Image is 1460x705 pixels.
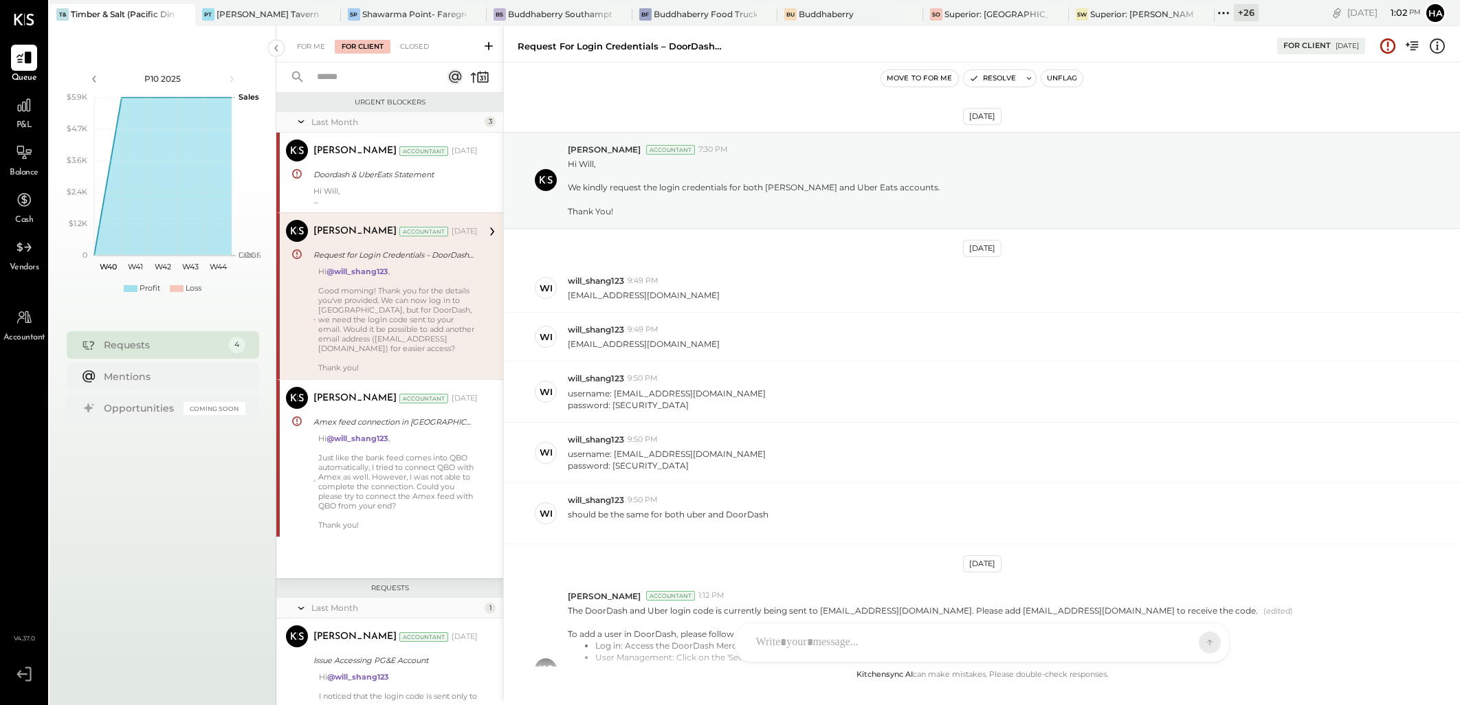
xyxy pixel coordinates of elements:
[568,181,940,193] div: We kindly request the login credentials for both [PERSON_NAME] and Uber Eats accounts.
[311,116,481,128] div: Last Month
[964,70,1021,87] button: Resolve
[71,8,175,20] div: Timber & Salt (Pacific Dining CA1 LLC)
[568,144,641,155] span: [PERSON_NAME]
[184,402,245,415] div: Coming Soon
[963,108,1002,125] div: [DATE]
[335,40,390,54] div: For Client
[595,651,1258,663] li: User Management: Click on the 'Settings' section, then select 'Manage Users.'
[239,250,259,260] text: Labor
[568,508,768,532] p: should be the same for both uber and DoorDash
[654,8,757,20] div: Buddhaberry Food Truck
[15,214,33,227] span: Cash
[452,226,478,237] div: [DATE]
[452,631,478,642] div: [DATE]
[568,338,720,350] p: [EMAIL_ADDRESS][DOMAIN_NAME]
[104,338,222,352] div: Requests
[12,72,37,85] span: Queue
[3,332,45,344] span: Accountant
[128,262,143,271] text: W41
[104,73,221,85] div: P10 2025
[67,92,87,102] text: $5.9K
[540,385,553,399] div: wi
[568,590,641,602] span: [PERSON_NAME]
[239,92,259,102] text: Sales
[313,248,474,262] div: Request for Login Credentials – DoorDash & Uber Eats
[155,262,171,271] text: W42
[311,602,481,614] div: Last Month
[327,672,389,682] strong: @will_shang123
[485,603,496,614] div: 1
[313,392,397,405] div: [PERSON_NAME]
[202,8,214,21] div: PT
[283,583,496,593] div: Requests
[67,124,87,133] text: $4.7K
[944,8,1048,20] div: Superior: [GEOGRAPHIC_DATA]
[348,8,360,21] div: SP
[568,324,624,335] span: will_shang123
[67,155,87,165] text: $3.6K
[568,158,940,217] p: Hi Will,
[540,282,553,295] div: wi
[1,234,47,274] a: Vendors
[646,591,695,601] div: Accountant
[399,227,448,236] div: Accountant
[10,167,38,179] span: Balance
[452,146,478,157] div: [DATE]
[1090,8,1194,20] div: Superior: [PERSON_NAME]
[313,225,397,238] div: [PERSON_NAME]
[99,262,116,271] text: W40
[318,520,478,530] div: Thank you!
[318,434,478,530] div: Hi ,
[362,8,466,20] div: Shawarma Point- Fareground
[628,324,659,335] span: 9:49 PM
[628,434,658,445] span: 9:50 PM
[1347,6,1421,19] div: [DATE]
[313,630,397,644] div: [PERSON_NAME]
[104,401,177,415] div: Opportunities
[1,92,47,132] a: P&L
[327,267,388,276] strong: @will_shang123
[313,168,474,181] div: Doordash & UberEats Statement
[568,448,766,471] p: username: [EMAIL_ADDRESS][DOMAIN_NAME] password: [SECURITY_DATA]
[10,262,39,274] span: Vendors
[1283,41,1331,52] div: For Client
[963,555,1002,572] div: [DATE]
[313,186,478,205] div: Thank you for your assistance!
[318,267,478,372] div: Hi , Good morning! Thank you for the details you've provided. We can now log in to [GEOGRAPHIC_DA...
[1424,2,1446,24] button: Ha
[881,70,958,87] button: Move to for me
[568,205,940,217] div: Thank You!
[327,434,388,443] strong: @will_shang123
[313,186,478,205] p: Hi Will, Thank you for providing the P07 statements. Could you please send us the P08 statement? ...
[595,664,1258,675] li: Add a User: Click the '+ User' button.
[56,8,69,21] div: T&
[1,187,47,227] a: Cash
[82,250,87,260] text: 0
[540,446,553,459] div: wi
[568,372,624,384] span: will_shang123
[1330,5,1344,20] div: copy link
[290,40,332,54] div: For Me
[313,653,474,667] div: Issue Accessing PG&E Account
[494,8,506,21] div: BS
[595,640,1258,651] li: Log in: Access the DoorDash Merchant Portal using your administrative credentials.
[485,116,496,127] div: 3
[568,289,720,301] p: [EMAIL_ADDRESS][DOMAIN_NAME]
[69,219,87,228] text: $1.2K
[313,415,474,429] div: Amex feed connection in [GEOGRAPHIC_DATA]
[104,370,239,383] div: Mentions
[186,283,201,294] div: Loss
[67,187,87,197] text: $2.4K
[217,8,319,20] div: [PERSON_NAME] Tavern
[540,331,553,344] div: wi
[799,8,854,20] div: Buddhaberry
[963,240,1002,257] div: [DATE]
[140,283,160,294] div: Profit
[283,98,496,107] div: Urgent Blockers
[628,373,658,384] span: 9:50 PM
[568,275,624,287] span: will_shang123
[452,393,478,404] div: [DATE]
[628,276,659,287] span: 9:49 PM
[784,8,797,21] div: Bu
[518,40,724,53] div: Request for Login Credentials – DoorDash & Uber Eats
